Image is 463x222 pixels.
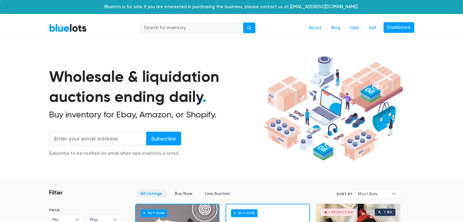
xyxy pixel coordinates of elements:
a: All Listings [135,189,167,198]
a: Blog [326,22,345,34]
input: Search for inventory [140,23,244,33]
h3: Filter [49,189,63,196]
input: Enter your email address [49,132,146,145]
h6: PRICE [49,208,122,212]
h6: Buy Now [141,209,167,217]
div: 1 bid [384,211,392,214]
a: Sell [364,22,381,34]
a: Dashboard [384,22,414,33]
h2: Buy inventory for Ebay, Amazon, or Shopify. [49,109,261,120]
a: Live Auction [200,189,235,198]
span: Most Bids [358,189,388,198]
a: Buy Now [170,189,198,198]
input: Subscribe [146,132,181,145]
span: . [202,88,206,106]
b: ▾ [387,189,400,198]
label: Sort By [336,191,352,197]
div: Subscribe to be notified via email when new inventory is listed. [49,150,181,157]
a: BlueLots [49,23,87,32]
a: Help [345,22,364,34]
div: Live Auction [329,211,353,214]
h6: Buy Now [231,209,258,217]
img: hero-ee84e7d0318cb26816c560f6b4441b76977f77a177738b4e94f68c95b2b83dbb.png [261,53,405,164]
a: About [304,22,326,34]
h1: Wholesale & liquidation auctions ending daily [49,67,261,107]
